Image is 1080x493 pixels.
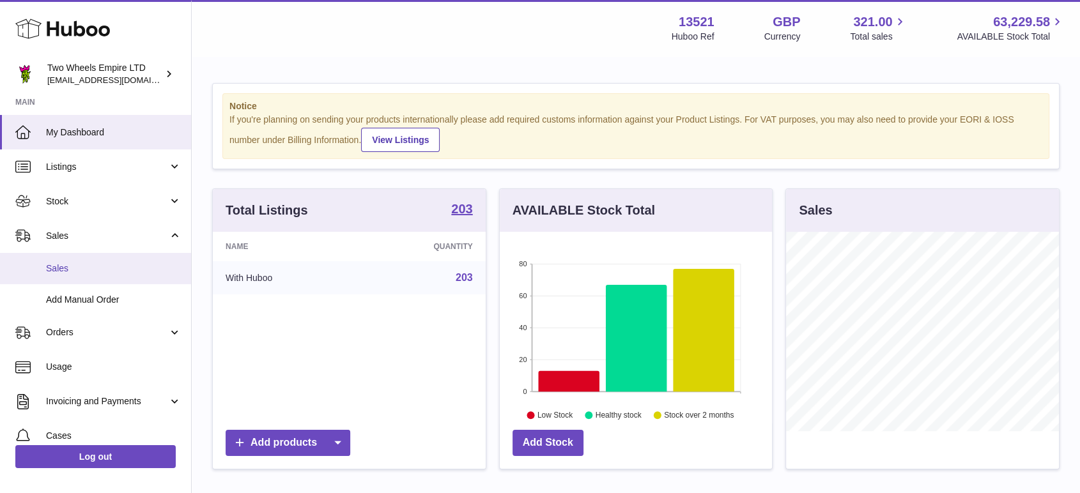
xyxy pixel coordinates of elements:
a: 321.00 Total sales [850,13,907,43]
text: Low Stock [537,411,573,420]
h3: Total Listings [226,202,308,219]
div: If you're planning on sending your products internationally please add required customs informati... [229,114,1042,152]
a: Add Stock [513,430,583,456]
text: Stock over 2 months [664,411,734,420]
div: Huboo Ref [672,31,714,43]
img: justas@twowheelsempire.com [15,64,35,84]
strong: Notice [229,100,1042,112]
span: Usage [46,361,181,373]
h3: Sales [799,202,832,219]
text: 60 [519,292,527,300]
span: AVAILABLE Stock Total [957,31,1065,43]
a: Log out [15,445,176,468]
span: 63,229.58 [993,13,1050,31]
a: 63,229.58 AVAILABLE Stock Total [957,13,1065,43]
span: My Dashboard [46,126,181,139]
text: 40 [519,324,527,331]
span: Cases [46,430,181,442]
a: 203 [451,202,472,218]
span: 321.00 [853,13,892,31]
strong: GBP [773,13,800,31]
th: Quantity [357,232,486,261]
div: Two Wheels Empire LTD [47,62,162,86]
span: Sales [46,262,181,275]
a: Add products [226,430,350,456]
span: Orders [46,326,168,338]
text: 80 [519,260,527,268]
td: With Huboo [213,261,357,294]
strong: 13521 [679,13,714,31]
span: Stock [46,195,168,208]
span: Total sales [850,31,907,43]
th: Name [213,232,357,261]
a: View Listings [361,128,440,152]
h3: AVAILABLE Stock Total [513,202,655,219]
span: Add Manual Order [46,294,181,306]
strong: 203 [451,202,472,215]
a: 203 [456,272,473,283]
text: 0 [523,388,527,395]
span: Sales [46,230,168,242]
span: Invoicing and Payments [46,395,168,407]
span: [EMAIL_ADDRESS][DOMAIN_NAME] [47,75,188,85]
div: Currency [764,31,801,43]
span: Listings [46,161,168,173]
text: Healthy stock [596,411,642,420]
text: 20 [519,356,527,363]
